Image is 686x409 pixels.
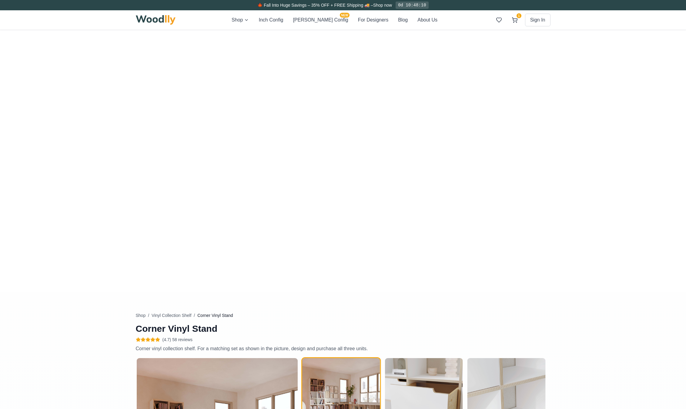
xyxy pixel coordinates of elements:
button: [PERSON_NAME] ConfigNEW [293,16,348,24]
button: About Us [417,16,437,24]
button: Vinyl Collection Shelf [152,312,191,318]
span: (4.7) 58 reviews [162,337,193,343]
span: Corner Vinyl Stand [197,312,233,318]
span: 1 [517,13,521,18]
iframe: Intercom live chat [665,385,680,400]
button: Shop [136,312,146,318]
a: Shop now [373,3,392,8]
p: Corner vinyl collection shelf. For a matching set as shown in the picture, design and purchase al... [136,345,410,352]
span: NEW [340,13,349,18]
button: 1 [509,15,520,25]
span: / [194,312,195,318]
button: Shop [232,16,249,24]
button: Sign In [525,14,550,26]
div: 0d 10:48:10 [396,2,428,9]
button: Blog [398,16,408,24]
span: / [148,312,149,318]
h1: Corner Vinyl Stand [136,323,410,334]
button: For Designers [358,16,388,24]
span: 🍁 Fall Into Huge Savings – 35% OFF + FREE Shipping 🚚 – [257,3,373,8]
img: Woodlly [136,15,176,25]
button: Inch Config [259,16,283,24]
